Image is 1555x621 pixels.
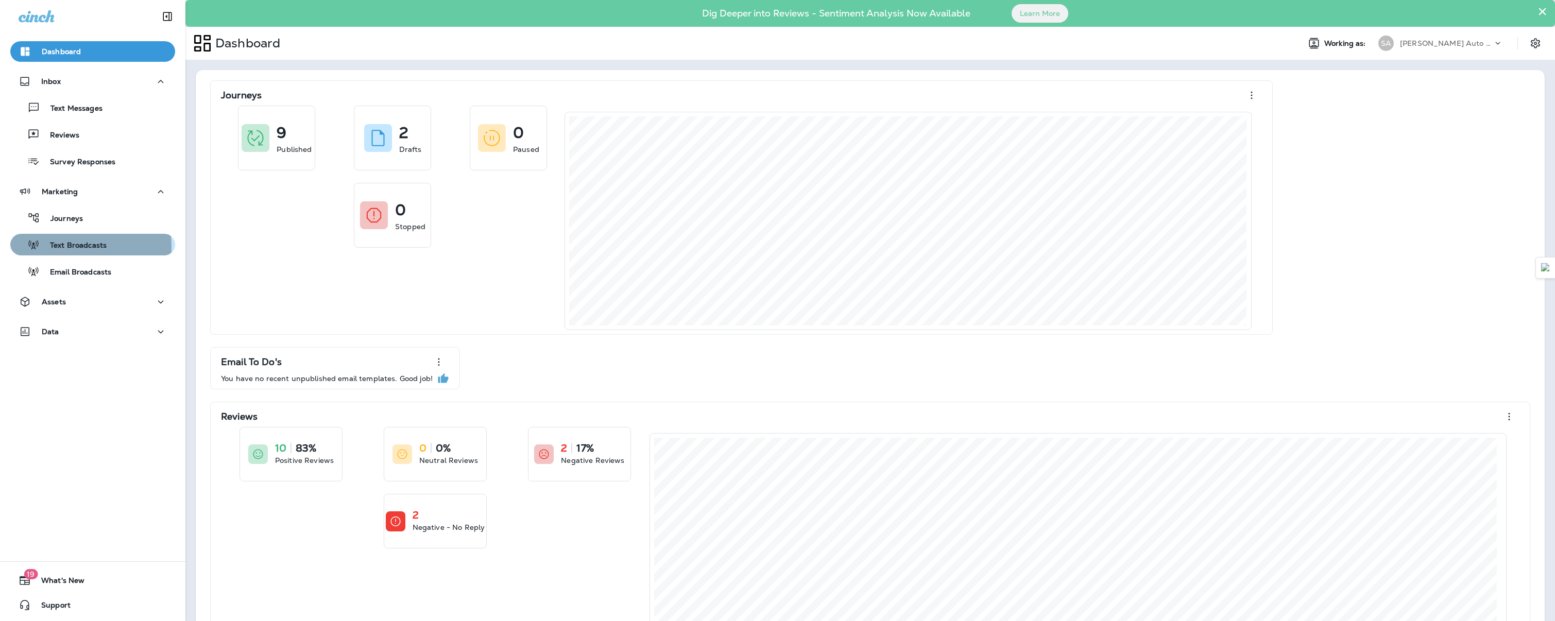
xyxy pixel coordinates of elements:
[275,443,286,453] p: 10
[576,443,593,453] p: 17%
[40,131,79,141] p: Reviews
[10,595,175,615] button: Support
[40,241,107,251] p: Text Broadcasts
[413,510,419,520] p: 2
[395,205,406,215] p: 0
[419,455,478,465] p: Neutral Reviews
[672,12,1000,15] p: Dig Deeper into Reviews - Sentiment Analysis Now Available
[275,455,334,465] p: Positive Reviews
[42,327,59,336] p: Data
[413,522,485,532] p: Negative - No Reply
[40,214,83,224] p: Journeys
[513,128,524,138] p: 0
[277,144,312,154] p: Published
[561,455,624,465] p: Negative Reviews
[42,298,66,306] p: Assets
[296,443,316,453] p: 83%
[10,71,175,92] button: Inbox
[41,77,61,85] p: Inbox
[211,36,280,51] p: Dashboard
[10,321,175,342] button: Data
[436,443,451,453] p: 0%
[395,221,425,232] p: Stopped
[10,234,175,255] button: Text Broadcasts
[40,104,102,114] p: Text Messages
[10,150,175,172] button: Survey Responses
[1526,34,1545,53] button: Settings
[1541,263,1550,272] img: Detect Auto
[40,268,111,278] p: Email Broadcasts
[42,187,78,196] p: Marketing
[40,158,115,167] p: Survey Responses
[419,443,426,453] p: 0
[10,181,175,202] button: Marketing
[153,6,182,27] button: Collapse Sidebar
[10,261,175,282] button: Email Broadcasts
[31,576,84,589] span: What's New
[42,47,81,56] p: Dashboard
[1537,3,1547,20] button: Close
[1012,4,1068,23] button: Learn More
[513,144,539,154] p: Paused
[221,357,282,367] p: Email To Do's
[221,90,262,100] p: Journeys
[31,601,71,613] span: Support
[10,124,175,145] button: Reviews
[10,291,175,312] button: Assets
[399,144,422,154] p: Drafts
[221,411,258,422] p: Reviews
[10,570,175,591] button: 19What's New
[24,569,38,579] span: 19
[10,207,175,229] button: Journeys
[1324,39,1368,48] span: Working as:
[10,41,175,62] button: Dashboard
[1400,39,1493,47] p: [PERSON_NAME] Auto Service & Tire Pros
[221,374,433,383] p: You have no recent unpublished email templates. Good job!
[561,443,567,453] p: 2
[10,97,175,118] button: Text Messages
[277,128,286,138] p: 9
[1378,36,1394,51] div: SA
[399,128,408,138] p: 2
